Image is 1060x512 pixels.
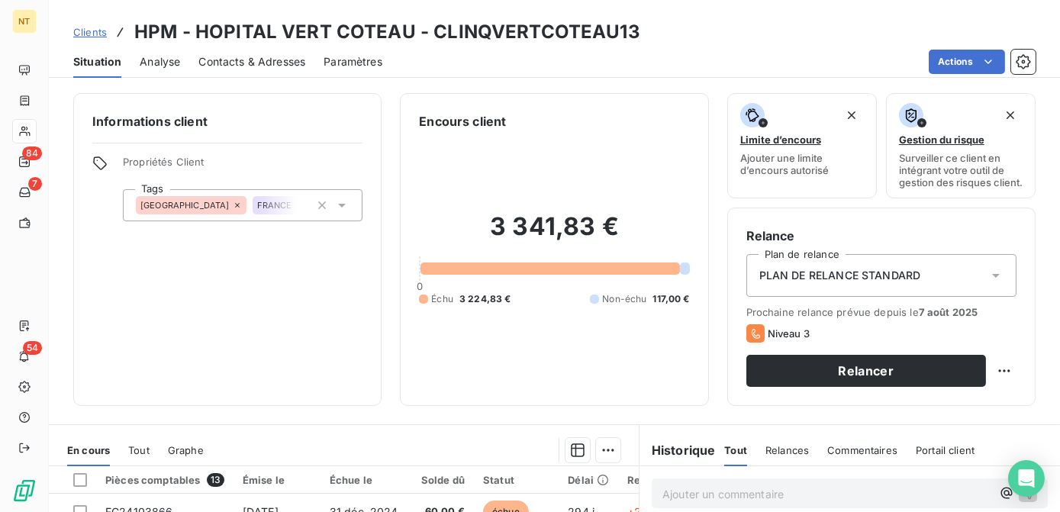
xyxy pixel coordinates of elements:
span: Paramètres [324,54,382,69]
span: 13 [207,473,224,487]
div: Statut [483,474,549,486]
div: Solde dû [419,474,465,486]
span: Échu [431,292,453,306]
div: Délai [568,474,609,486]
a: 84 [12,150,36,174]
span: Portail client [916,444,975,456]
button: Limite d’encoursAjouter une limite d’encours autorisé [727,93,877,198]
span: En cours [67,444,110,456]
span: Niveau 3 [768,327,810,340]
span: 117,00 € [652,292,689,306]
span: PLAN DE RELANCE STANDARD [759,268,921,283]
span: Limite d’encours [740,134,821,146]
button: Gestion du risqueSurveiller ce client en intégrant votre outil de gestion des risques client. [886,93,1036,198]
span: 0 [417,280,423,292]
h6: Informations client [92,112,362,130]
span: 84 [22,147,42,160]
span: Relances [765,444,809,456]
div: Pièces comptables [105,473,224,487]
span: Graphe [168,444,204,456]
div: Open Intercom Messenger [1008,460,1045,497]
span: Non-échu [602,292,646,306]
span: Tout [724,444,747,456]
span: Situation [73,54,121,69]
span: 3 224,83 € [459,292,511,306]
button: Actions [929,50,1005,74]
span: Propriétés Client [123,156,362,177]
span: [GEOGRAPHIC_DATA] [140,201,230,210]
a: 7 [12,180,36,204]
span: Surveiller ce client en intégrant votre outil de gestion des risques client. [899,152,1023,188]
h3: HPM - HOPITAL VERT COTEAU - CLINQVERTCOTEAU13 [134,18,640,46]
div: NT [12,9,37,34]
span: Analyse [140,54,180,69]
span: Clients [73,26,107,38]
h6: Encours client [419,112,506,130]
div: Émise le [243,474,311,486]
span: Tout [128,444,150,456]
h6: Relance [746,227,1017,245]
a: Clients [73,24,107,40]
span: Prochaine relance prévue depuis le [746,306,1017,318]
span: Contacts & Adresses [198,54,305,69]
h6: Historique [640,441,716,459]
span: Commentaires [827,444,897,456]
span: 54 [23,341,42,355]
span: Ajouter une limite d’encours autorisé [740,152,864,176]
input: Ajouter une valeur [298,198,310,212]
button: Relancer [746,355,986,387]
span: 7 août 2025 [919,306,978,318]
div: Retard [627,474,676,486]
span: Gestion du risque [899,134,984,146]
h2: 3 341,83 € [419,211,689,257]
img: Logo LeanPay [12,478,37,503]
span: FRANCE - CLIENTS STANDARD [257,201,386,210]
span: 7 [28,177,42,191]
div: Échue le [330,474,401,486]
